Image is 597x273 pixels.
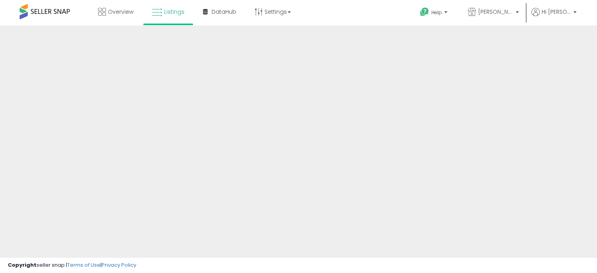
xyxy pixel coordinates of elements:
[108,8,133,16] span: Overview
[67,261,100,269] a: Terms of Use
[531,8,577,26] a: Hi [PERSON_NAME]
[164,8,184,16] span: Listings
[414,1,455,26] a: Help
[102,261,136,269] a: Privacy Policy
[212,8,236,16] span: DataHub
[420,7,429,17] i: Get Help
[431,9,442,16] span: Help
[8,262,136,269] div: seller snap | |
[8,261,37,269] strong: Copyright
[478,8,513,16] span: [PERSON_NAME] Retail LLC
[542,8,571,16] span: Hi [PERSON_NAME]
